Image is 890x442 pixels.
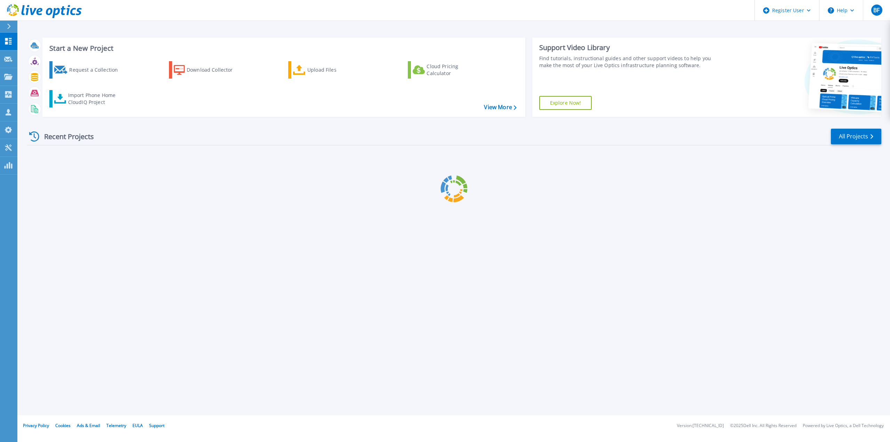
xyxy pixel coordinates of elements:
[106,423,126,428] a: Telemetry
[484,104,516,111] a: View More
[77,423,100,428] a: Ads & Email
[149,423,164,428] a: Support
[169,61,246,79] a: Download Collector
[288,61,366,79] a: Upload Files
[539,43,720,52] div: Support Video Library
[873,7,880,13] span: BF
[677,424,724,428] li: Version: [TECHNICAL_ID]
[55,423,71,428] a: Cookies
[69,63,125,77] div: Request a Collection
[427,63,482,77] div: Cloud Pricing Calculator
[68,92,122,106] div: Import Phone Home CloudIQ Project
[132,423,143,428] a: EULA
[803,424,884,428] li: Powered by Live Optics, a Dell Technology
[539,55,720,69] div: Find tutorials, instructional guides and other support videos to help you make the most of your L...
[49,45,516,52] h3: Start a New Project
[27,128,103,145] div: Recent Projects
[23,423,49,428] a: Privacy Policy
[730,424,796,428] li: © 2025 Dell Inc. All Rights Reserved
[307,63,363,77] div: Upload Files
[539,96,592,110] a: Explore Now!
[49,61,127,79] a: Request a Collection
[831,129,881,144] a: All Projects
[187,63,242,77] div: Download Collector
[408,61,485,79] a: Cloud Pricing Calculator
